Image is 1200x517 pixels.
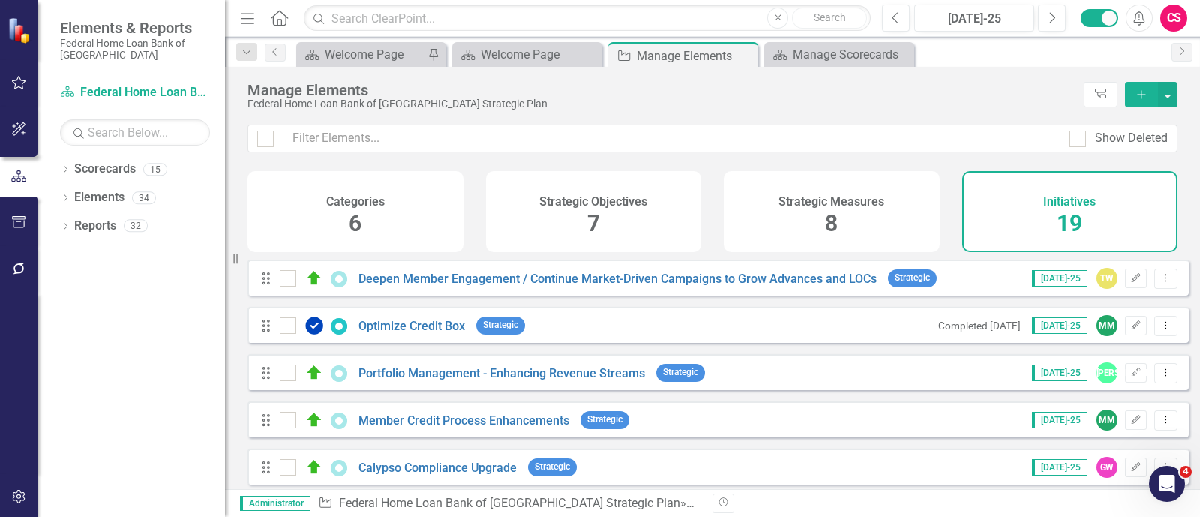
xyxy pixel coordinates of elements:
[656,364,705,381] span: Strategic
[587,210,600,236] span: 7
[1032,412,1087,428] span: [DATE]-25
[247,98,1076,110] div: Federal Home Loan Bank of [GEOGRAPHIC_DATA] Strategic Plan
[1095,130,1168,147] div: Show Deleted
[358,366,645,380] a: Portfolio Management - Enhancing Revenue Streams
[240,496,310,511] span: Administrator
[132,191,156,204] div: 34
[1149,466,1185,502] iframe: Intercom live chat
[60,84,210,101] a: Federal Home Loan Bank of [GEOGRAPHIC_DATA] Strategic Plan
[476,317,525,334] span: Strategic
[349,210,361,236] span: 6
[888,269,937,287] span: Strategic
[481,45,598,64] div: Welcome Page
[919,10,1029,28] div: [DATE]-25
[914,5,1034,32] button: [DATE]-25
[1096,315,1117,336] div: MM
[124,220,148,233] div: 32
[1096,268,1117,289] div: TW
[1096,362,1117,383] div: [PERSON_NAME]
[358,319,465,333] a: Optimize Credit Box
[1096,410,1117,431] div: MM
[1096,457,1117,478] div: GW
[778,195,884,209] h4: Strategic Measures
[74,161,136,178] a: Scorecards
[539,195,647,209] h4: Strategic Objectives
[358,461,517,475] a: Calypso Compliance Upgrade
[318,495,701,512] div: » Manage Initiatives
[60,119,210,146] input: Search Below...
[247,82,1076,98] div: Manage Elements
[305,317,323,335] img: Completed
[1032,459,1087,476] span: [DATE]-25
[1160,5,1187,32] button: CS
[60,19,210,37] span: Elements & Reports
[358,413,569,428] a: Member Credit Process Enhancements
[814,11,846,23] span: Search
[1032,270,1087,287] span: [DATE]-25
[143,163,167,176] div: 15
[1032,365,1087,381] span: [DATE]-25
[637,47,754,65] div: Manage Elements
[1032,317,1087,334] span: [DATE]-25
[528,458,577,476] span: Strategic
[1057,210,1082,236] span: 19
[358,272,877,286] a: Deepen Member Engagement / Continue Market-Driven Campaigns to Grow Advances and LOCs
[74,218,116,235] a: Reports
[305,411,323,429] img: On Plan
[1043,195,1096,209] h4: Initiatives
[7,17,34,44] img: ClearPoint Strategy
[300,45,424,64] a: Welcome Page
[74,189,124,206] a: Elements
[283,125,1060,152] input: Filter Elements...
[793,45,910,64] div: Manage Scorecards
[305,364,323,382] img: On Plan
[768,45,910,64] a: Manage Scorecards
[326,195,385,209] h4: Categories
[938,320,1021,332] small: Completed [DATE]
[580,411,629,428] span: Strategic
[305,458,323,476] img: On Plan
[304,5,871,32] input: Search ClearPoint...
[825,210,838,236] span: 8
[456,45,598,64] a: Welcome Page
[325,45,424,64] div: Welcome Page
[60,37,210,62] small: Federal Home Loan Bank of [GEOGRAPHIC_DATA]
[305,269,323,287] img: On Plan
[1180,466,1192,478] span: 4
[792,8,867,29] button: Search
[339,496,680,510] a: Federal Home Loan Bank of [GEOGRAPHIC_DATA] Strategic Plan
